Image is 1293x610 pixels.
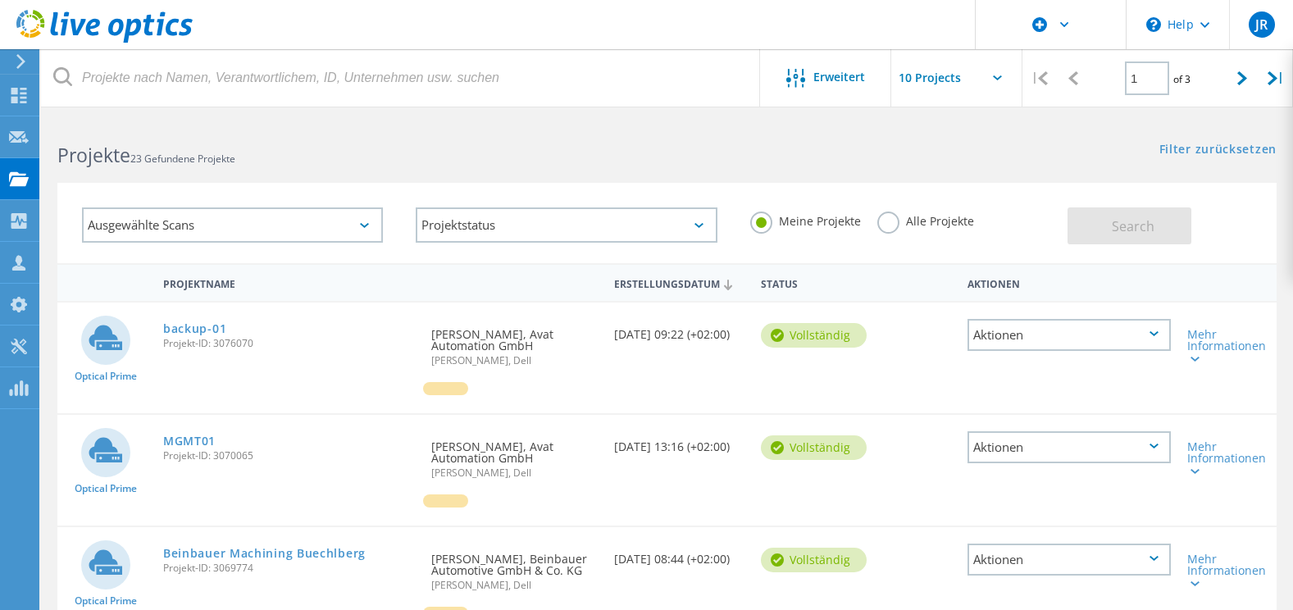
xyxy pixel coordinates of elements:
div: Aktionen [959,267,1179,298]
span: of 3 [1173,72,1191,86]
div: | [1022,49,1056,107]
span: [PERSON_NAME], Dell [431,580,598,590]
div: [DATE] 09:22 (+02:00) [606,303,752,357]
span: Optical Prime [75,484,137,494]
div: [PERSON_NAME], Avat Automation GmbH [423,303,606,382]
button: Search [1068,207,1191,244]
svg: \n [1146,17,1161,32]
div: Ausgewählte Scans [82,207,383,243]
div: vollständig [761,323,867,348]
label: Meine Projekte [750,212,861,227]
a: Live Optics Dashboard [16,34,193,46]
span: Erweitert [813,71,865,83]
div: Mehr Informationen [1187,441,1268,476]
span: Projekt-ID: 3076070 [163,339,415,348]
div: Erstellungsdatum [606,267,752,298]
span: JR [1255,18,1268,31]
div: [PERSON_NAME], Beinbauer Automotive GmbH & Co. KG [423,527,606,607]
div: vollständig [761,435,867,460]
div: Aktionen [967,319,1171,351]
span: 23 Gefundene Projekte [130,152,235,166]
div: Mehr Informationen [1187,329,1268,363]
span: Search [1112,217,1154,235]
div: Mehr Informationen [1187,553,1268,588]
div: Projektname [155,267,423,298]
a: Filter zurücksetzen [1159,143,1277,157]
div: [DATE] 13:16 (+02:00) [606,415,752,469]
span: Projekt-ID: 3070065 [163,451,415,461]
b: Projekte [57,142,130,168]
span: Optical Prime [75,371,137,381]
div: | [1259,49,1293,107]
input: Projekte nach Namen, Verantwortlichem, ID, Unternehmen usw. suchen [41,49,761,107]
div: Projektstatus [416,207,717,243]
label: Alle Projekte [877,212,974,227]
span: Projekt-ID: 3069774 [163,563,415,573]
a: Beinbauer Machining Buechlberg [163,548,366,559]
div: [DATE] 08:44 (+02:00) [606,527,752,581]
span: [PERSON_NAME], Dell [431,356,598,366]
a: backup-01 [163,323,226,335]
span: Optical Prime [75,596,137,606]
a: MGMT01 [163,435,216,447]
div: [PERSON_NAME], Avat Automation GmbH [423,415,606,494]
div: Status [753,267,863,298]
div: Aktionen [967,431,1171,463]
div: vollständig [761,548,867,572]
div: Aktionen [967,544,1171,576]
span: [PERSON_NAME], Dell [431,468,598,478]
